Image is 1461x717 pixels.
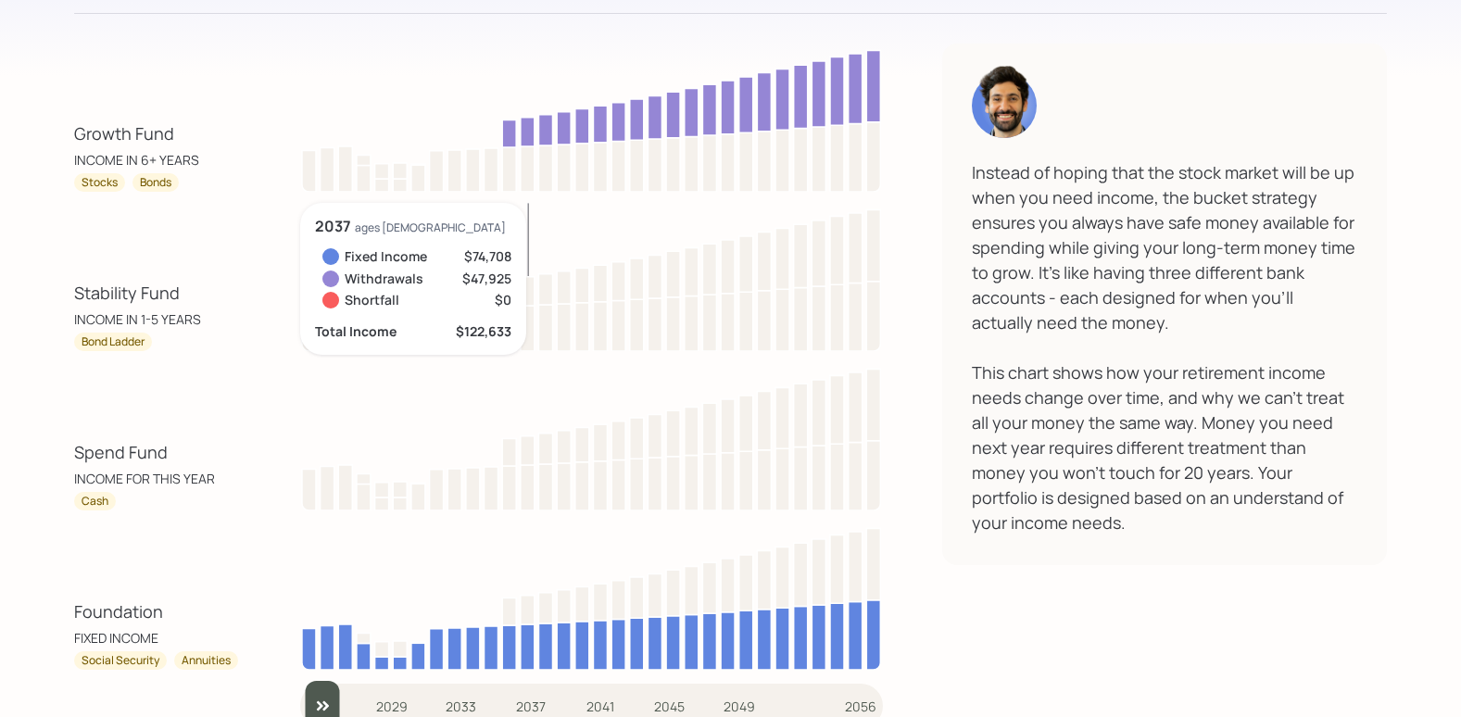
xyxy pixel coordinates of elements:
[74,628,158,648] div: FIXED INCOME
[82,175,118,191] div: Stocks
[82,494,108,509] div: Cash
[74,121,174,146] div: Growth Fund
[74,440,168,465] div: Spend Fund
[972,160,1357,535] div: Instead of hoping that the stock market will be up when you need income, the bucket strategy ensu...
[74,150,199,170] div: INCOME IN 6+ YEARS
[74,469,215,488] div: INCOME FOR THIS YEAR
[972,64,1037,138] img: eric-schwartz-headshot.png
[182,653,231,669] div: Annuities
[74,599,163,624] div: Foundation
[82,653,159,669] div: Social Security
[74,281,180,306] div: Stability Fund
[74,309,201,329] div: INCOME IN 1-5 YEARS
[82,334,145,350] div: Bond Ladder
[140,175,171,191] div: Bonds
